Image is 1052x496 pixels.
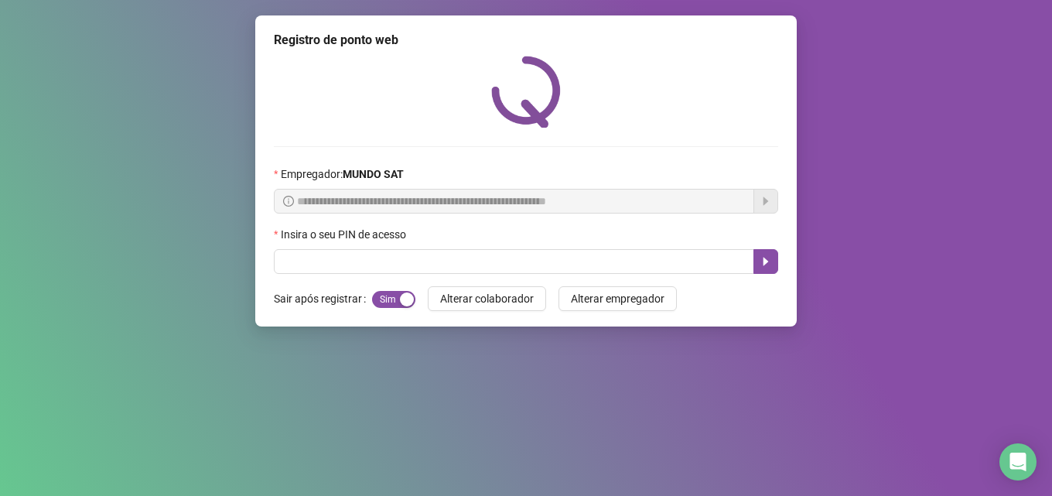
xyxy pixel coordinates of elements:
span: Empregador : [281,166,404,183]
div: Open Intercom Messenger [999,443,1037,481]
label: Sair após registrar [274,286,372,311]
span: Alterar colaborador [440,290,534,307]
img: QRPoint [491,56,561,128]
span: info-circle [283,196,294,207]
span: caret-right [760,255,772,268]
label: Insira o seu PIN de acesso [274,226,416,243]
strong: MUNDO SAT [343,168,404,180]
button: Alterar empregador [558,286,677,311]
span: Alterar empregador [571,290,664,307]
button: Alterar colaborador [428,286,546,311]
div: Registro de ponto web [274,31,778,50]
